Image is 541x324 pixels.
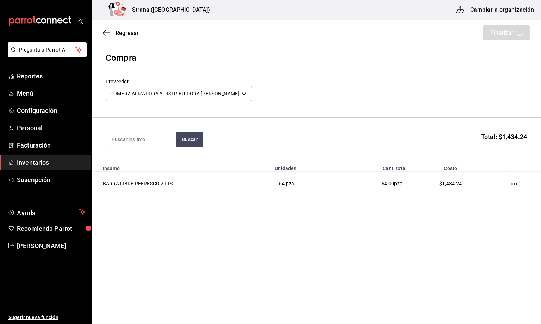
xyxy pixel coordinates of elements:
button: open_drawer_menu [77,18,83,24]
th: Unidades [270,161,335,172]
span: Facturación [17,140,86,150]
td: 64 pza [270,172,335,196]
span: $1,434.24 [439,181,462,186]
h3: Strana ([GEOGRAPHIC_DATA]) [126,6,210,14]
button: Pregunta a Parrot AI [8,42,87,57]
span: Pregunta a Parrot AI [19,46,76,54]
span: [PERSON_NAME] [17,241,86,251]
span: Reportes [17,71,86,81]
td: pza [335,172,411,196]
span: 64.00 [381,181,394,186]
span: Ayuda [17,208,76,216]
span: Personal [17,123,86,133]
div: COMERZIALIZADORA Y DISTRIBUIDORA [PERSON_NAME] [106,86,252,101]
th: Costo [411,161,490,172]
button: Regresar [103,30,139,36]
span: Recomienda Parrot [17,224,86,233]
td: BARRA LIBRE REFRESCO 2 LTS [92,172,270,196]
div: Compra [106,52,527,64]
span: Regresar [116,30,139,36]
th: . [490,161,541,172]
span: Configuración [17,106,86,115]
span: Sugerir nueva función [8,314,86,321]
th: Cant. total [335,161,411,172]
span: Total: $1,434.24 [481,132,527,142]
a: Pregunta a Parrot AI [5,51,87,59]
button: Buscar [176,132,203,147]
span: Inventarios [17,158,86,167]
input: Buscar insumo [106,132,176,147]
th: Insumo [92,161,270,172]
label: Proveedor [106,79,252,84]
span: Menú [17,89,86,98]
span: Suscripción [17,175,86,185]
